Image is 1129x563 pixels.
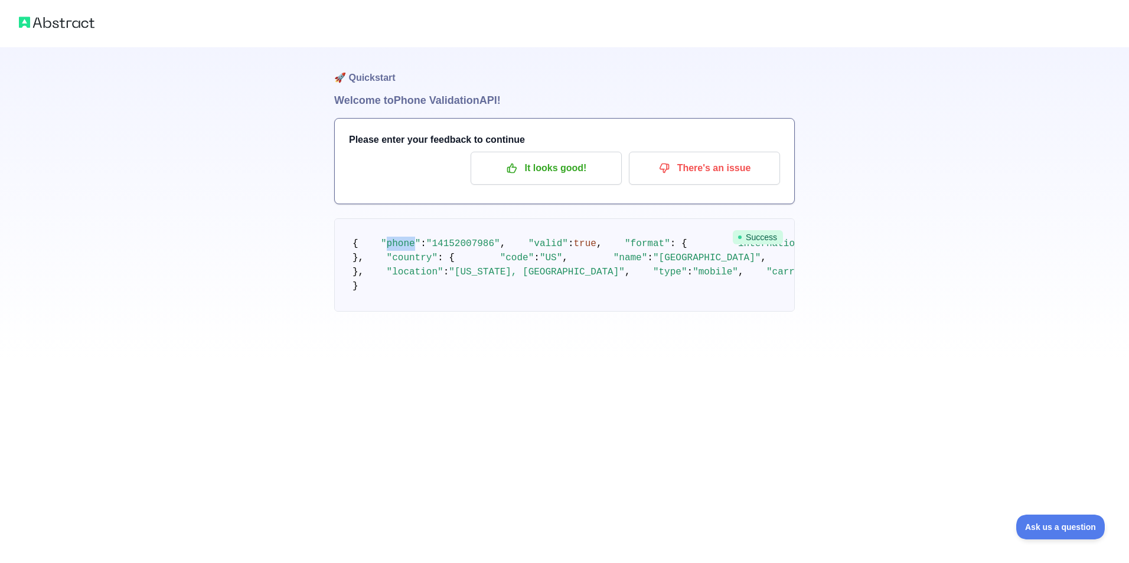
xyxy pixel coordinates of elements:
[471,152,622,185] button: It looks good!
[420,238,426,249] span: :
[653,267,687,277] span: "type"
[568,238,574,249] span: :
[732,238,817,249] span: "international"
[562,253,568,263] span: ,
[614,253,648,263] span: "name"
[540,253,562,263] span: "US"
[670,238,687,249] span: : {
[647,253,653,263] span: :
[334,92,795,109] h1: Welcome to Phone Validation API!
[353,238,358,249] span: {
[766,267,817,277] span: "carrier"
[687,267,693,277] span: :
[349,133,780,147] h3: Please enter your feedback to continue
[387,253,438,263] span: "country"
[443,267,449,277] span: :
[738,267,744,277] span: ,
[387,267,443,277] span: "location"
[625,267,631,277] span: ,
[500,253,534,263] span: "code"
[534,253,540,263] span: :
[479,158,613,178] p: It looks good!
[596,238,602,249] span: ,
[761,253,766,263] span: ,
[693,267,738,277] span: "mobile"
[638,158,771,178] p: There's an issue
[381,238,420,249] span: "phone"
[629,152,780,185] button: There's an issue
[653,253,761,263] span: "[GEOGRAPHIC_DATA]"
[426,238,500,249] span: "14152007986"
[500,238,506,249] span: ,
[574,238,596,249] span: true
[438,253,455,263] span: : {
[449,267,625,277] span: "[US_STATE], [GEOGRAPHIC_DATA]"
[528,238,568,249] span: "valid"
[733,230,783,244] span: Success
[625,238,670,249] span: "format"
[19,14,94,31] img: Abstract logo
[1016,515,1105,539] iframe: Toggle Customer Support
[334,47,795,92] h1: 🚀 Quickstart
[353,238,1101,292] code: }, }, }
